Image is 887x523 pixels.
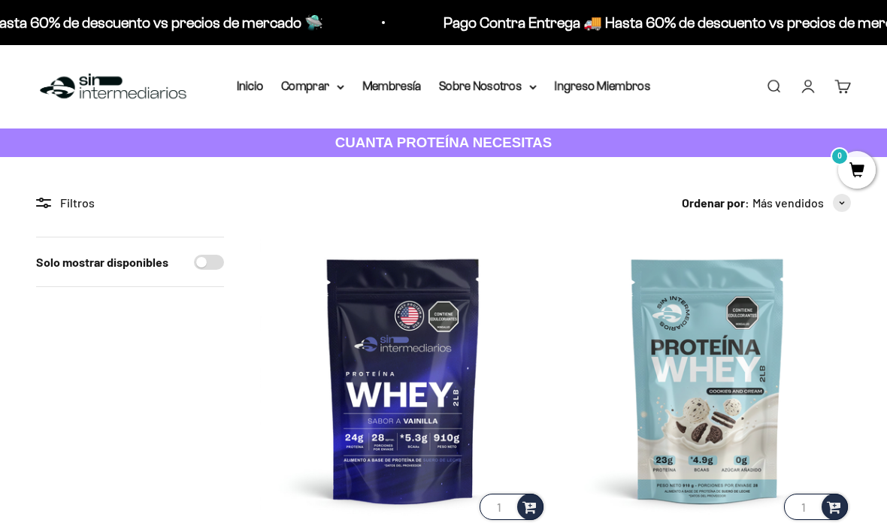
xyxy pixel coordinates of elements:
label: Solo mostrar disponibles [36,252,168,272]
div: Filtros [36,193,224,213]
span: Ordenar por: [682,193,749,213]
strong: CUANTA PROTEÍNA NECESITAS [335,135,552,150]
a: Membresía [362,80,421,92]
img: Proteína Whey - Cookies & Cream [565,237,851,523]
span: Más vendidos [752,193,824,213]
summary: Sobre Nosotros [439,77,537,96]
button: Más vendidos [752,193,851,213]
summary: Comprar [281,77,344,96]
img: Proteína Whey - Vainilla [260,237,546,523]
a: 0 [838,163,876,180]
a: Ingreso Miembros [555,80,650,92]
mark: 0 [831,147,849,165]
a: Inicio [237,80,263,92]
